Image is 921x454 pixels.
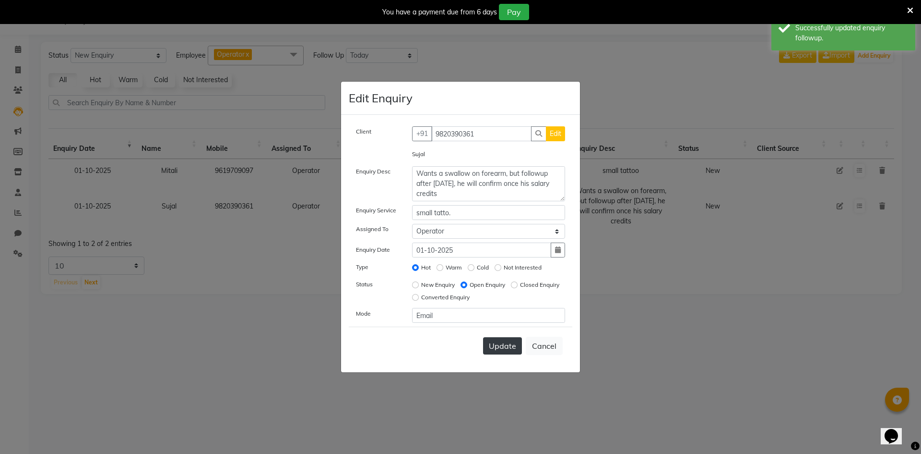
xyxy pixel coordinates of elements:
[499,4,529,20] button: Pay
[412,150,425,159] label: Sujal
[431,126,532,141] input: Search by Name/Mobile/Email/Code
[382,7,497,17] div: You have a payment due from 6 days
[546,126,565,141] button: Edit
[446,263,462,272] label: Warm
[412,205,566,220] input: Enquiry Service
[550,129,561,138] span: Edit
[412,126,432,141] button: +91
[356,225,389,233] label: Assigned To
[356,309,371,318] label: Mode
[526,337,563,355] button: Cancel
[421,293,470,302] label: Converted Enquiry
[356,167,390,176] label: Enquiry Desc
[483,337,522,355] button: Update
[520,281,559,289] label: Closed Enquiry
[356,206,396,215] label: Enquiry Service
[421,281,455,289] label: New Enquiry
[356,263,368,271] label: Type
[881,416,911,444] iframe: chat widget
[412,308,566,323] input: Email/phone/SMS
[795,23,908,43] div: Successfully updated enquiry followup.
[356,127,371,136] label: Client
[356,245,390,254] label: Enquiry Date
[477,263,489,272] label: Cold
[489,341,516,351] span: Update
[504,263,542,272] label: Not Interested
[470,281,505,289] label: Open Enquiry
[356,280,373,289] label: Status
[349,89,413,107] h4: Edit Enquiry
[421,263,431,272] label: Hot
